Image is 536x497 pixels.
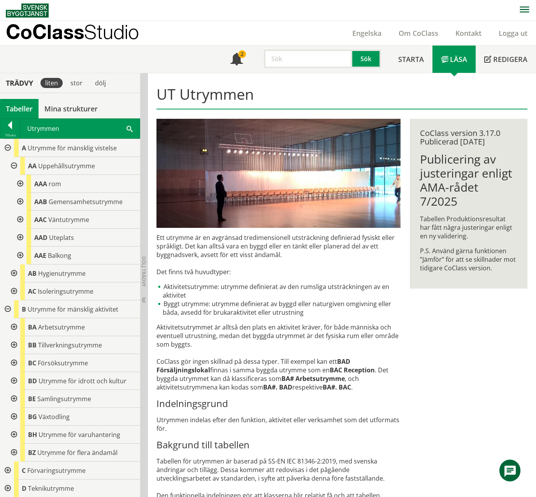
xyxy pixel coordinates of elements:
[40,78,63,88] div: liten
[323,383,351,391] strong: BA#. BAC
[264,49,352,68] input: Sök
[22,144,26,152] span: A
[48,251,71,260] span: Balkong
[38,269,86,278] span: Hygienutrymme
[238,50,246,58] div: 2
[28,359,36,367] span: BC
[6,4,49,18] img: Svensk Byggtjänst
[34,251,46,260] span: AAE
[28,144,117,152] span: Utrymme för mänsklig vistelse
[28,395,36,403] span: BE
[28,287,36,296] span: AC
[28,430,37,439] span: BH
[37,395,91,403] span: Samlingsutrymme
[49,233,74,242] span: Uteplats
[28,484,74,493] span: Teknikutrymme
[38,341,102,349] span: Tillverkningsutrymme
[6,21,156,45] a: CoClassStudio
[222,46,251,73] a: 2
[156,398,401,409] h3: Indelningsgrund
[432,46,476,73] a: Läsa
[34,233,47,242] span: AAD
[6,27,139,36] p: CoClass
[156,233,395,276] font: Ett utrymme är en avgränsad tredimensionell utsträckning definierad fysiskt eller språkligt. Det ...
[344,28,390,38] a: Engelska
[27,466,86,475] span: Förvaringsutrymme
[66,78,87,88] div: stor
[490,28,536,38] a: Logga ut
[39,412,70,421] span: Växtodling
[28,269,37,278] span: AB
[156,300,401,317] li: Byggt utrymme: utrymme definierat av byggd eller naturgiven omgivning eller båda, avsedd för bruk...
[28,162,37,170] span: AA
[476,46,536,73] a: Redigera
[28,377,37,385] span: BD
[447,28,490,38] a: Kontakt
[39,377,127,385] span: Utrymme för idrott och kultur
[420,247,517,272] p: P.S. Använd gärna funktionen ”Jämför” för att se skillnader mot tidigare CoClass version.
[38,323,85,331] span: Arbetsutrymme
[49,197,123,206] span: Gemensamhetsutrymme
[156,323,399,391] font: Aktivitetsutrymmet är alltså den plats en aktivitet kräver, för både människa och eventuell utrus...
[493,55,527,64] span: Redigera
[34,180,47,188] span: AAA
[281,374,345,383] strong: BA# Arbetsutrymme
[90,78,111,88] div: dölj
[28,323,37,331] span: BA
[352,49,381,68] button: Sök
[34,197,47,206] span: AAB
[230,54,243,66] span: Notifikationer
[398,55,424,64] span: Starta
[28,448,36,457] span: BZ
[0,132,20,138] div: Tillbaka
[48,215,89,224] span: Väntutrymme
[420,129,517,146] div: CoClass version 3.17.0 Publicerad [DATE]
[22,466,26,475] span: C
[330,366,375,374] strong: BAC Reception
[38,287,93,296] span: Isoleringsutrymme
[141,256,147,287] span: Dölj trädvy
[27,124,59,133] font: Utrymmen
[38,359,88,367] span: Försöksutrymme
[263,383,292,391] strong: BA#. BAD
[156,85,527,109] h1: UT Utrymmen
[22,305,26,314] span: B
[28,305,118,314] span: Utrymme för mänsklig aktivitet
[156,416,399,433] font: Utrymmen indelas efter den funktion, aktivitet eller verksamhet som det utformats för.
[84,20,139,43] span: Studio
[22,484,26,493] span: D
[39,99,104,118] a: Mina strukturer
[2,79,37,87] div: Trädvy
[49,180,61,188] span: rom
[37,448,118,457] span: Utrymme för flera ändamål
[28,412,37,421] span: BG
[156,119,401,228] img: utrymme.jpg
[390,46,432,73] a: Starta
[450,55,467,64] span: Läsa
[127,124,133,132] span: Sök i tabellen
[390,28,447,38] a: Om CoClass
[39,430,120,439] span: Utrymme för varuhantering
[156,357,350,374] strong: BAD Försäljningslokal
[156,439,401,451] h3: Bakgrund till tabellen
[34,215,47,224] span: AAC
[28,341,37,349] span: BB
[420,215,517,240] p: Tabellen Produktionsresultat har fått några justeringar enligt en ny validering.
[156,282,401,300] li: Aktivitetsutrymme: utrymme definierat av den rumsliga utsträckningen av en aktivitet
[420,152,517,208] h1: Publicering av justeringar enligt AMA-rådet 7/2025
[38,162,95,170] span: Uppehållsutrymme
